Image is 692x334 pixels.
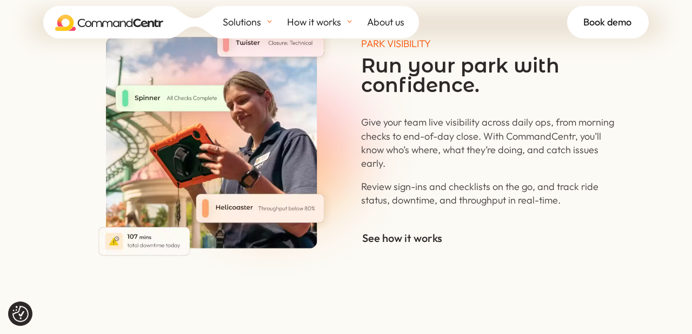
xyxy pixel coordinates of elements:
a: Solutions [223,6,287,38]
img: Rollercoaster Checks [95,20,335,259]
span: Solutions [223,14,261,30]
a: About us [367,6,419,38]
span: How it works [287,14,341,30]
button: Consent Preferences [12,306,29,322]
a: See how it works [361,222,443,254]
a: Book demo [567,6,649,38]
span: About us [367,14,404,30]
span: Give your team live visibility across daily ops, from morning checks to end-of-day close. With Co... [361,116,614,169]
span: Review sign-ins and checklists on the go, and track ride status, downtime, and throughput in real... [361,180,598,206]
picture: Rollercoaster Checks [95,250,335,262]
img: Revisit consent button [12,306,29,322]
a: How it works [287,6,367,38]
span: Book demo [583,14,631,30]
